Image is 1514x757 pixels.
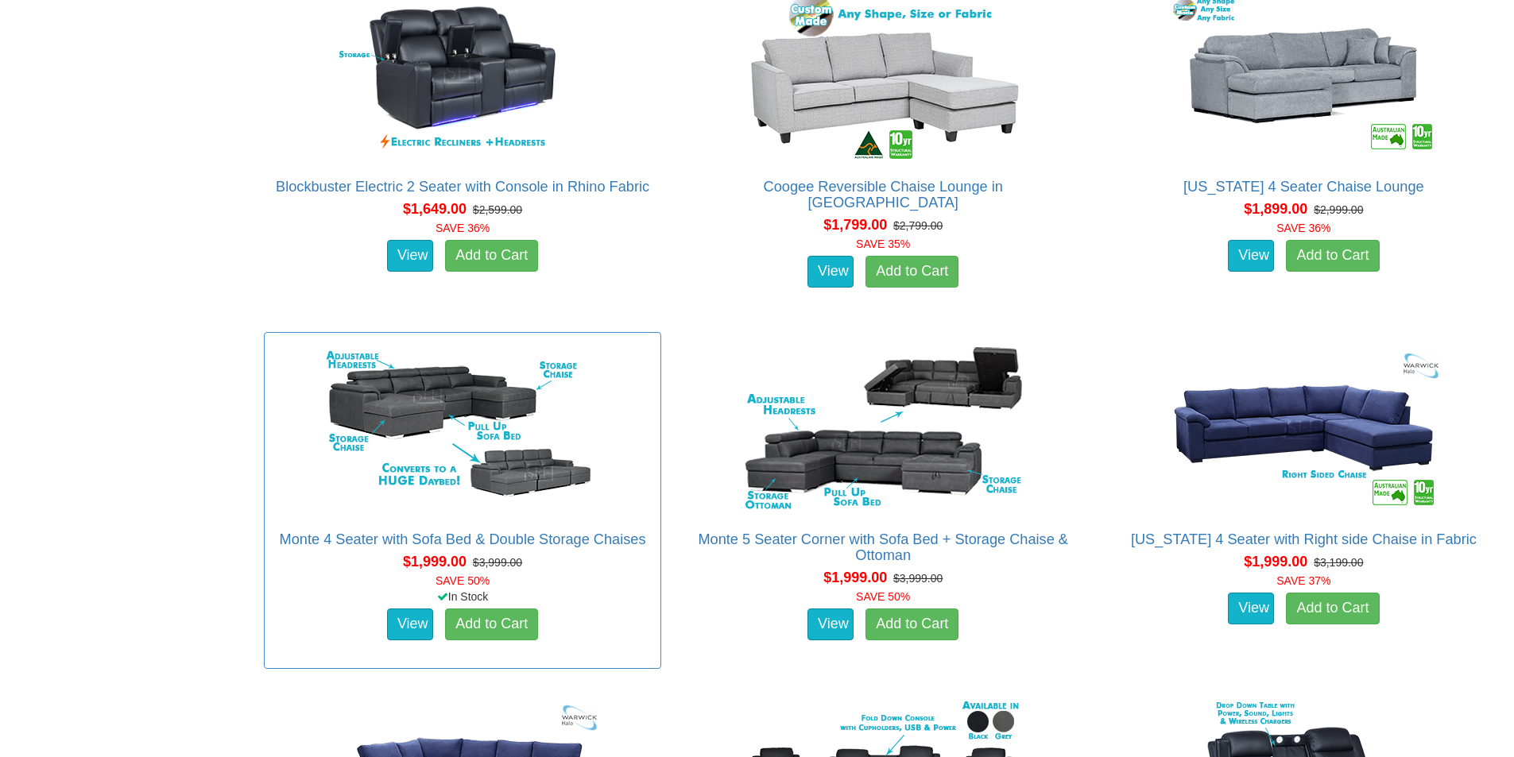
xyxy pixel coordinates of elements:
[261,589,664,604] div: In Stock
[823,570,887,585] span: $1,999.00
[1276,574,1330,587] font: SAVE 37%
[276,179,649,195] a: Blockbuster Electric 2 Seater with Console in Rhino Fabric
[1131,531,1477,547] a: [US_STATE] 4 Seater with Right side Chaise in Fabric
[403,201,467,217] span: $1,649.00
[893,219,943,232] del: $2,799.00
[1244,201,1307,217] span: $1,899.00
[403,554,467,570] span: $1,999.00
[1183,179,1424,195] a: [US_STATE] 4 Seater Chaise Lounge
[1314,203,1363,216] del: $2,999.00
[1276,222,1330,234] font: SAVE 36%
[387,240,433,272] a: View
[893,572,943,585] del: $3,999.00
[1228,240,1274,272] a: View
[473,556,522,569] del: $3,999.00
[823,217,887,233] span: $1,799.00
[856,590,910,603] font: SAVE 50%
[436,574,490,587] font: SAVE 50%
[473,203,522,216] del: $2,599.00
[319,341,606,516] img: Monte 4 Seater with Sofa Bed & Double Storage Chaises
[436,222,490,234] font: SAVE 36%
[740,341,1026,516] img: Monte 5 Seater Corner with Sofa Bed + Storage Chaise & Ottoman
[865,256,958,288] a: Add to Cart
[1228,593,1274,624] a: View
[445,608,538,640] a: Add to Cart
[865,608,958,640] a: Add to Cart
[764,179,1003,210] a: Coogee Reversible Chaise Lounge in [GEOGRAPHIC_DATA]
[1314,556,1363,569] del: $3,199.00
[1160,341,1446,516] img: Arizona 4 Seater with Right side Chaise in Fabric
[1286,593,1379,624] a: Add to Cart
[856,238,910,250] font: SAVE 35%
[698,531,1068,563] a: Monte 5 Seater Corner with Sofa Bed + Storage Chaise & Ottoman
[1244,554,1307,570] span: $1,999.00
[445,240,538,272] a: Add to Cart
[280,531,646,547] a: Monte 4 Seater with Sofa Bed & Double Storage Chaises
[387,608,433,640] a: View
[807,256,854,288] a: View
[1286,240,1379,272] a: Add to Cart
[807,608,854,640] a: View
